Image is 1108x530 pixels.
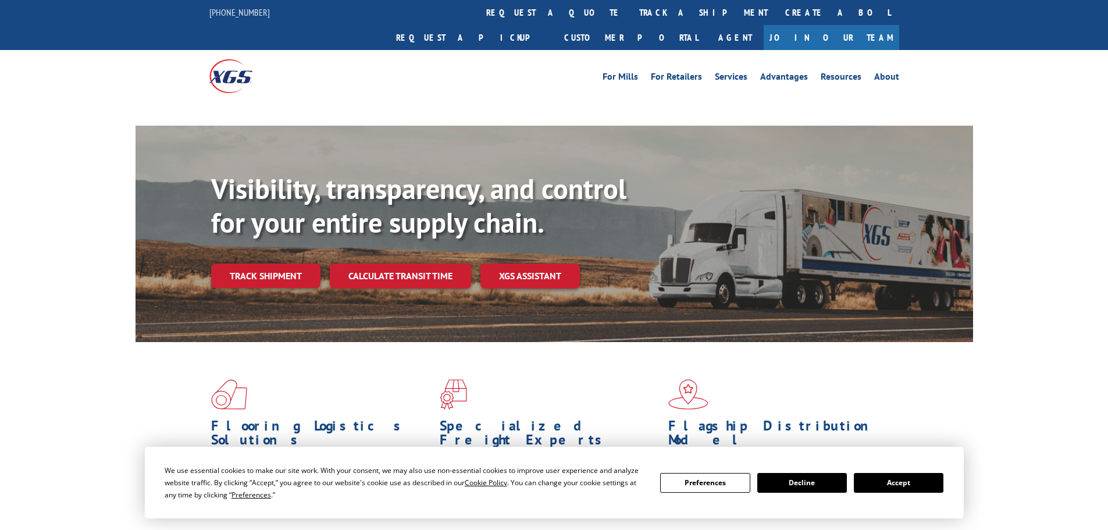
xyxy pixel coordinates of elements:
[480,264,580,289] a: XGS ASSISTANT
[760,72,808,85] a: Advantages
[465,478,507,488] span: Cookie Policy
[440,419,660,453] h1: Specialized Freight Experts
[231,490,271,500] span: Preferences
[821,72,861,85] a: Resources
[757,473,847,493] button: Decline
[715,72,747,85] a: Services
[603,72,638,85] a: For Mills
[651,72,702,85] a: For Retailers
[145,447,964,518] div: Cookie Consent Prompt
[854,473,943,493] button: Accept
[668,419,888,453] h1: Flagship Distribution Model
[211,264,320,288] a: Track shipment
[165,464,646,501] div: We use essential cookies to make our site work. With your consent, we may also use non-essential ...
[211,419,431,453] h1: Flooring Logistics Solutions
[555,25,707,50] a: Customer Portal
[211,170,626,240] b: Visibility, transparency, and control for your entire supply chain.
[660,473,750,493] button: Preferences
[387,25,555,50] a: Request a pickup
[211,379,247,410] img: xgs-icon-total-supply-chain-intelligence-red
[440,379,467,410] img: xgs-icon-focused-on-flooring-red
[330,264,471,289] a: Calculate transit time
[209,6,270,18] a: [PHONE_NUMBER]
[764,25,899,50] a: Join Our Team
[874,72,899,85] a: About
[707,25,764,50] a: Agent
[668,379,708,410] img: xgs-icon-flagship-distribution-model-red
